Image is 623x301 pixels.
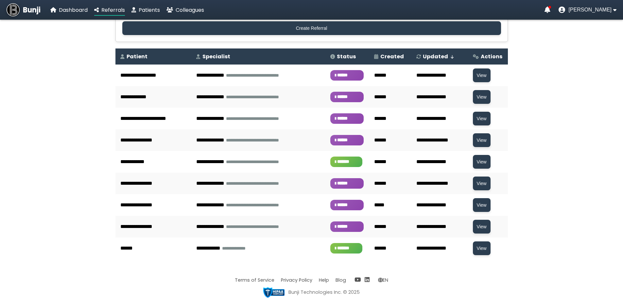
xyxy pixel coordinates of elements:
[176,6,204,14] span: Colleagues
[473,90,491,104] button: View
[369,48,411,65] th: Created
[131,6,160,14] a: Patients
[365,276,370,284] a: LinkedIn
[545,7,550,13] a: Notifications
[288,289,360,296] div: Bunji Technologies Inc. © 2025
[94,6,125,14] a: Referrals
[473,155,491,169] button: View
[101,6,125,14] span: Referrals
[473,68,491,82] button: View
[191,48,325,65] th: Specialist
[139,6,160,14] span: Patients
[7,3,20,16] img: Bunji Dental Referral Management
[473,177,491,190] button: View
[59,6,88,14] span: Dashboard
[166,6,204,14] a: Colleagues
[50,6,88,14] a: Dashboard
[378,277,388,283] span: Change language
[263,287,285,298] img: HIPAA compliant
[355,276,361,284] a: YouTube
[473,133,491,147] button: View
[473,220,491,234] button: View
[568,7,612,13] span: [PERSON_NAME]
[325,48,369,65] th: Status
[468,48,508,65] th: Actions
[559,7,616,13] button: User menu
[473,112,491,125] button: View
[281,277,312,283] a: Privacy Policy
[7,3,41,16] a: Bunji
[411,48,468,65] th: Updated
[473,241,491,255] button: View
[473,198,491,212] button: View
[235,277,274,283] a: Terms of Service
[336,277,346,283] a: Blog
[23,5,41,15] span: Bunji
[115,48,191,65] th: Patient
[122,21,501,35] button: Create Referral
[319,277,329,283] a: Help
